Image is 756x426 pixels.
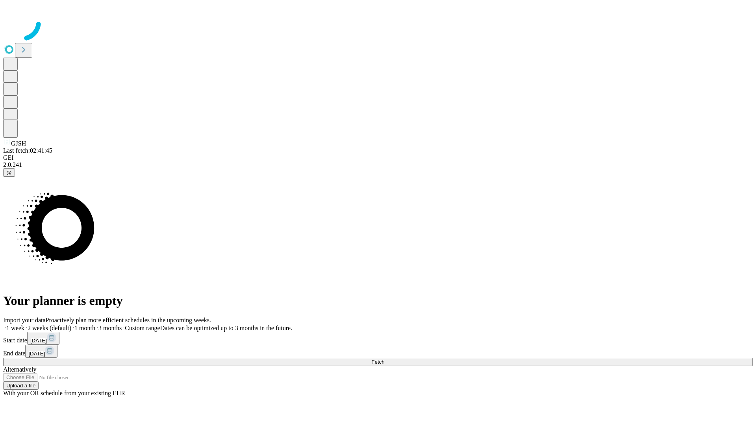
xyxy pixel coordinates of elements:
[74,325,95,331] span: 1 month
[11,140,26,147] span: GJSH
[30,338,47,344] span: [DATE]
[3,168,15,177] button: @
[46,317,211,323] span: Proactively plan more efficient schedules in the upcoming weeks.
[3,345,753,358] div: End date
[3,161,753,168] div: 2.0.241
[3,147,52,154] span: Last fetch: 02:41:45
[27,332,59,345] button: [DATE]
[6,170,12,176] span: @
[3,366,36,373] span: Alternatively
[3,381,39,390] button: Upload a file
[3,358,753,366] button: Fetch
[3,154,753,161] div: GEI
[3,332,753,345] div: Start date
[25,345,57,358] button: [DATE]
[160,325,292,331] span: Dates can be optimized up to 3 months in the future.
[3,317,46,323] span: Import your data
[3,293,753,308] h1: Your planner is empty
[28,325,71,331] span: 2 weeks (default)
[28,351,45,357] span: [DATE]
[3,390,125,396] span: With your OR schedule from your existing EHR
[6,325,24,331] span: 1 week
[371,359,384,365] span: Fetch
[125,325,160,331] span: Custom range
[98,325,122,331] span: 3 months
